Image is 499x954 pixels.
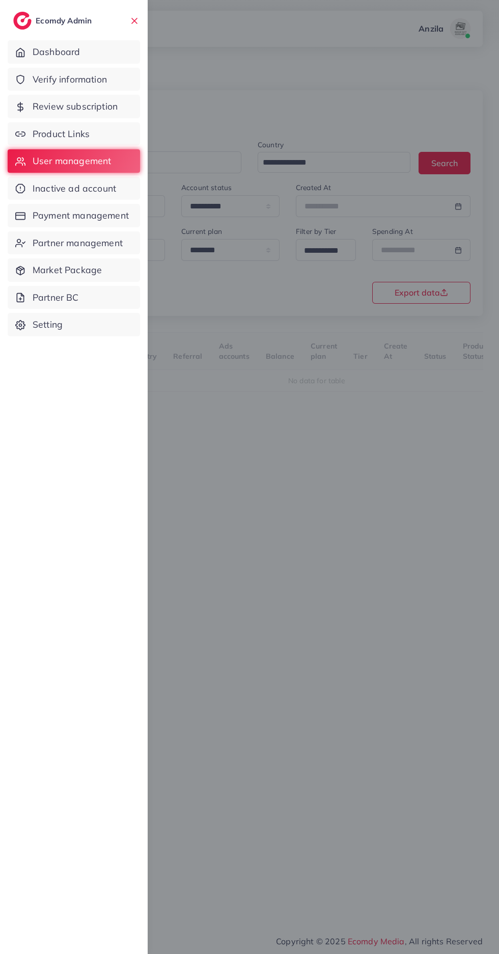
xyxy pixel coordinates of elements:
[13,12,32,30] img: logo
[33,182,116,195] span: Inactive ad account
[8,313,140,336] a: Setting
[8,95,140,118] a: Review subscription
[8,231,140,255] a: Partner management
[33,263,102,277] span: Market Package
[8,177,140,200] a: Inactive ad account
[8,258,140,282] a: Market Package
[8,68,140,91] a: Verify information
[8,204,140,227] a: Payment management
[33,127,90,141] span: Product Links
[13,12,94,30] a: logoEcomdy Admin
[33,236,123,250] span: Partner management
[8,40,140,64] a: Dashboard
[36,16,94,25] h2: Ecomdy Admin
[33,291,79,304] span: Partner BC
[33,318,63,331] span: Setting
[33,73,107,86] span: Verify information
[33,45,80,59] span: Dashboard
[33,209,129,222] span: Payment management
[8,149,140,173] a: User management
[33,154,111,168] span: User management
[8,286,140,309] a: Partner BC
[8,122,140,146] a: Product Links
[33,100,118,113] span: Review subscription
